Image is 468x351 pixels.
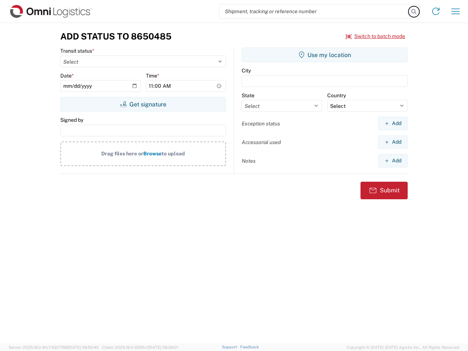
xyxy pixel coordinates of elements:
[242,120,280,127] label: Exception status
[242,48,408,62] button: Use my location
[242,139,281,146] label: Accessorial used
[60,31,171,42] h3: Add Status to 8650485
[346,30,405,42] button: Switch to batch mode
[378,154,408,167] button: Add
[68,345,99,350] span: [DATE] 09:50:40
[60,48,94,54] label: Transit status
[102,345,178,350] span: Client: 2025.19.0-129fbcf
[222,345,240,349] a: Support
[378,117,408,130] button: Add
[148,345,178,350] span: [DATE] 09:39:01
[162,151,185,156] span: to upload
[60,72,74,79] label: Date
[219,4,409,18] input: Shipment, tracking or reference number
[60,97,226,112] button: Get signature
[347,344,459,351] span: Copyright © [DATE]-[DATE] Agistix Inc., All Rights Reserved
[240,345,259,349] a: Feedback
[143,151,162,156] span: Browse
[242,158,256,164] label: Notes
[146,72,159,79] label: Time
[60,117,83,123] label: Signed by
[378,135,408,149] button: Add
[242,92,254,99] label: State
[101,151,143,156] span: Drag files here or
[361,182,408,199] button: Submit
[327,92,346,99] label: Country
[9,345,99,350] span: Server: 2025.19.0-91c74307f99
[242,67,251,74] label: City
